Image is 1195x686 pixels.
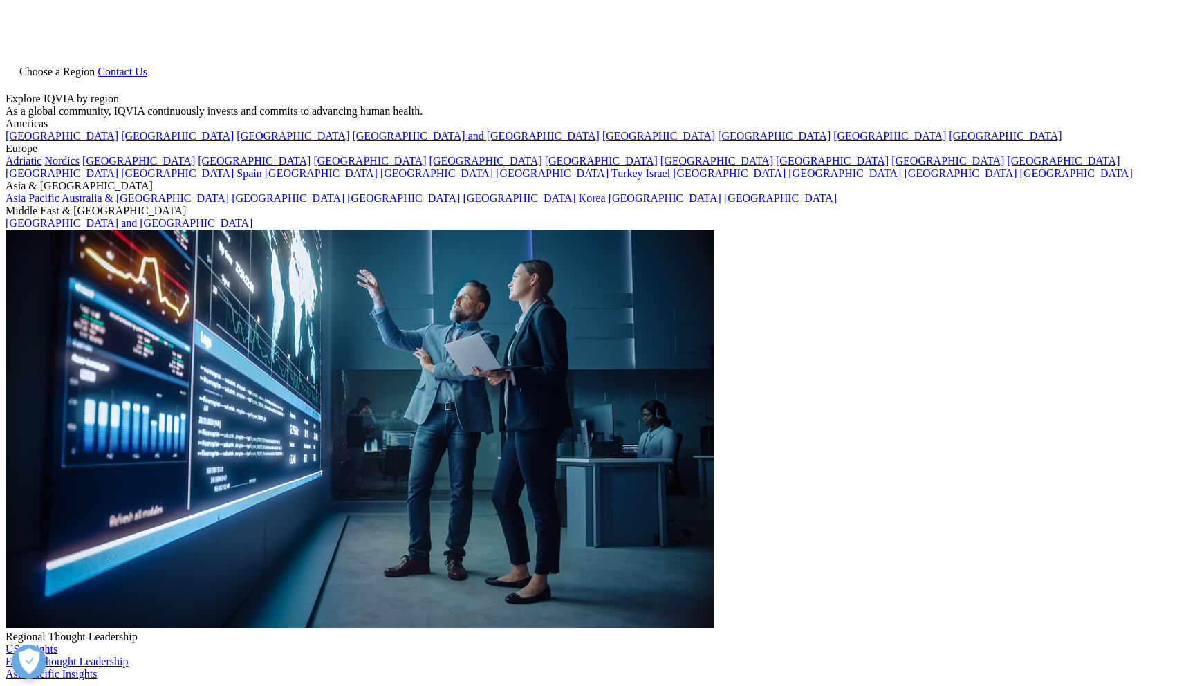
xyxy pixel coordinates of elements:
[6,205,1189,217] div: Middle East & [GEOGRAPHIC_DATA]
[82,155,195,167] a: [GEOGRAPHIC_DATA]
[6,130,118,142] a: [GEOGRAPHIC_DATA]
[6,192,59,204] a: Asia Pacific
[6,631,1189,643] div: Regional Thought Leadership
[724,192,837,204] a: [GEOGRAPHIC_DATA]
[6,167,118,179] a: [GEOGRAPHIC_DATA]
[6,93,1189,105] div: Explore IQVIA by region
[121,130,234,142] a: [GEOGRAPHIC_DATA]
[6,142,1189,155] div: Europe
[904,167,1017,179] a: [GEOGRAPHIC_DATA]
[609,192,721,204] a: [GEOGRAPHIC_DATA]
[380,167,493,179] a: [GEOGRAPHIC_DATA]
[833,130,946,142] a: [GEOGRAPHIC_DATA]
[463,192,575,204] a: [GEOGRAPHIC_DATA]
[6,643,57,655] a: US Insights
[1020,167,1133,179] a: [GEOGRAPHIC_DATA]
[646,167,671,179] a: Israel
[6,105,1189,118] div: As a global community, IQVIA continuously invests and commits to advancing human health.
[6,668,97,680] a: Asia Pacific Insights
[788,167,901,179] a: [GEOGRAPHIC_DATA]
[198,155,311,167] a: [GEOGRAPHIC_DATA]
[545,155,658,167] a: [GEOGRAPHIC_DATA]
[313,155,426,167] a: [GEOGRAPHIC_DATA]
[19,66,95,77] span: Choose a Region
[673,167,786,179] a: [GEOGRAPHIC_DATA]
[352,130,599,142] a: [GEOGRAPHIC_DATA] and [GEOGRAPHIC_DATA]
[891,155,1004,167] a: [GEOGRAPHIC_DATA]
[6,217,252,229] a: [GEOGRAPHIC_DATA] and [GEOGRAPHIC_DATA]
[347,192,460,204] a: [GEOGRAPHIC_DATA]
[579,192,606,204] a: Korea
[121,167,234,179] a: [GEOGRAPHIC_DATA]
[611,167,643,179] a: Turkey
[232,192,344,204] a: [GEOGRAPHIC_DATA]
[949,130,1062,142] a: [GEOGRAPHIC_DATA]
[237,130,349,142] a: [GEOGRAPHIC_DATA]
[660,155,773,167] a: [GEOGRAPHIC_DATA]
[429,155,542,167] a: [GEOGRAPHIC_DATA]
[6,155,41,167] a: Adriatic
[602,130,715,142] a: [GEOGRAPHIC_DATA]
[44,155,80,167] a: Nordics
[776,155,889,167] a: [GEOGRAPHIC_DATA]
[237,167,261,179] a: Spain
[6,656,128,667] a: EMEA Thought Leadership
[718,130,831,142] a: [GEOGRAPHIC_DATA]
[6,118,1189,130] div: Americas
[1007,155,1120,167] a: [GEOGRAPHIC_DATA]
[6,230,714,628] img: 2093_analyzing-data-using-big-screen-display-and-laptop.png
[12,645,46,679] button: Open Preferences
[265,167,378,179] a: [GEOGRAPHIC_DATA]
[6,180,1189,192] div: Asia & [GEOGRAPHIC_DATA]
[98,66,147,77] a: Contact Us
[62,192,229,204] a: Australia & [GEOGRAPHIC_DATA]
[496,167,609,179] a: [GEOGRAPHIC_DATA]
